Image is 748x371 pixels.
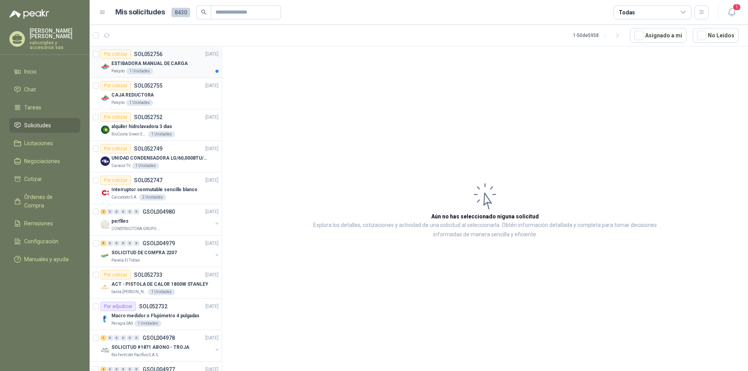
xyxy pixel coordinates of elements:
[693,28,739,43] button: No Leídos
[111,257,140,264] p: Panela El Trébol
[111,249,177,257] p: SOLICITUD DE COMPRA 2207
[101,62,110,71] img: Company Logo
[101,113,131,122] div: Por cotizar
[9,100,80,115] a: Tareas
[143,335,175,341] p: GSOL004978
[171,8,190,17] span: 8430
[24,121,51,130] span: Solicitudes
[101,333,220,358] a: 1 0 0 0 0 0 GSOL004978[DATE] Company LogoSOLICITUD #1871 ABONO - TROJARio Fertil del Pacífico S.A.S.
[205,51,219,58] p: [DATE]
[107,241,113,246] div: 0
[134,272,162,278] p: SOL052733
[9,9,49,19] img: Logo peakr
[300,221,670,239] p: Explora los detalles, cotizaciones y actividad de una solicitud al seleccionarla. Obtén informaci...
[120,335,126,341] div: 0
[127,241,133,246] div: 0
[205,303,219,310] p: [DATE]
[30,40,80,50] p: valvuniples y accesorios sas
[101,49,131,59] div: Por cotizar
[107,335,113,341] div: 0
[111,352,159,358] p: Rio Fertil del Pacífico S.A.S.
[111,344,189,351] p: SOLICITUD #1871 ABONO - TROJA
[101,144,131,153] div: Por cotizar
[111,60,188,67] p: ESTIBADORA MANUAL DE CARGA
[134,335,139,341] div: 0
[205,145,219,153] p: [DATE]
[205,177,219,184] p: [DATE]
[101,241,106,246] div: 5
[725,5,739,19] button: 1
[114,241,120,246] div: 0
[90,109,222,141] a: Por cotizarSOL052752[DATE] Company Logoalquiler hidrolavadora 3 diasBioCosta Green Energy S.A.S1 ...
[24,237,58,246] span: Configuración
[101,314,110,324] img: Company Logo
[134,114,162,120] p: SOL052752
[148,289,175,295] div: 1 Unidades
[101,209,106,215] div: 2
[101,188,110,197] img: Company Logo
[9,190,80,213] a: Órdenes de Compra
[101,125,110,134] img: Company Logo
[101,346,110,355] img: Company Logo
[111,312,199,320] p: Macro medidor o Flujómetro 4 pulgadas
[9,82,80,97] a: Chat
[90,267,222,299] a: Por cotizarSOL052733[DATE] Company LogoACT - PISTOLA DE CALOR 1800W STANLEYSanta [PERSON_NAME]1 U...
[101,251,110,260] img: Company Logo
[126,100,153,106] div: 1 Unidades
[101,207,220,232] a: 2 0 0 0 0 0 GSOL004980[DATE] Company LogoperfilesCONSTRUCTORA GRUPO FIP
[9,154,80,169] a: Negociaciones
[111,194,138,200] p: Calzatodo S.A.
[24,255,69,264] span: Manuales y ayuda
[127,335,133,341] div: 0
[132,163,159,169] div: 1 Unidades
[101,302,136,311] div: Por adjudicar
[630,28,686,43] button: Asignado a mi
[732,4,741,11] span: 1
[134,209,139,215] div: 0
[101,156,110,166] img: Company Logo
[101,176,131,185] div: Por cotizar
[139,304,168,309] p: SOL052732
[111,100,125,106] p: Patojito
[114,209,120,215] div: 0
[205,114,219,121] p: [DATE]
[134,83,162,88] p: SOL052755
[205,82,219,90] p: [DATE]
[619,8,635,17] div: Todas
[24,103,41,112] span: Tareas
[101,239,220,264] a: 5 0 0 0 0 0 GSOL004979[DATE] Company LogoSOLICITUD DE COMPRA 2207Panela El Trébol
[90,172,222,204] a: Por cotizarSOL052747[DATE] Company LogoInterruptor conmutable sencillo blancoCalzatodo S.A.2 Unid...
[9,234,80,249] a: Configuración
[205,208,219,216] p: [DATE]
[90,299,222,330] a: Por adjudicarSOL052732[DATE] Company LogoMacro medidor o Flujómetro 4 pulgadasPerugia SAS1 Unidades
[205,334,219,342] p: [DATE]
[111,131,146,137] p: BioCosta Green Energy S.A.S
[101,335,106,341] div: 1
[111,281,208,288] p: ACT - PISTOLA DE CALOR 1800W STANLEY
[201,9,206,15] span: search
[120,209,126,215] div: 0
[90,46,222,78] a: Por cotizarSOL052756[DATE] Company LogoESTIBADORA MANUAL DE CARGAPatojito1 Unidades
[120,241,126,246] div: 0
[9,172,80,186] a: Cotizar
[139,194,166,200] div: 2 Unidades
[24,193,73,210] span: Órdenes de Compra
[127,209,133,215] div: 0
[101,270,131,280] div: Por cotizar
[115,7,165,18] h1: Mis solicitudes
[101,81,131,90] div: Por cotizar
[30,28,80,39] p: [PERSON_NAME] [PERSON_NAME]
[134,241,139,246] div: 0
[143,209,175,215] p: GSOL004980
[9,118,80,133] a: Solicitudes
[134,146,162,151] p: SOL052749
[111,163,131,169] p: Caracol TV
[205,271,219,279] p: [DATE]
[573,29,624,42] div: 1 - 50 de 5958
[431,212,539,221] h3: Aún no has seleccionado niguna solicitud
[107,209,113,215] div: 0
[114,335,120,341] div: 0
[24,85,36,94] span: Chat
[143,241,175,246] p: GSOL004979
[111,91,154,99] p: CAJA REDUCTORA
